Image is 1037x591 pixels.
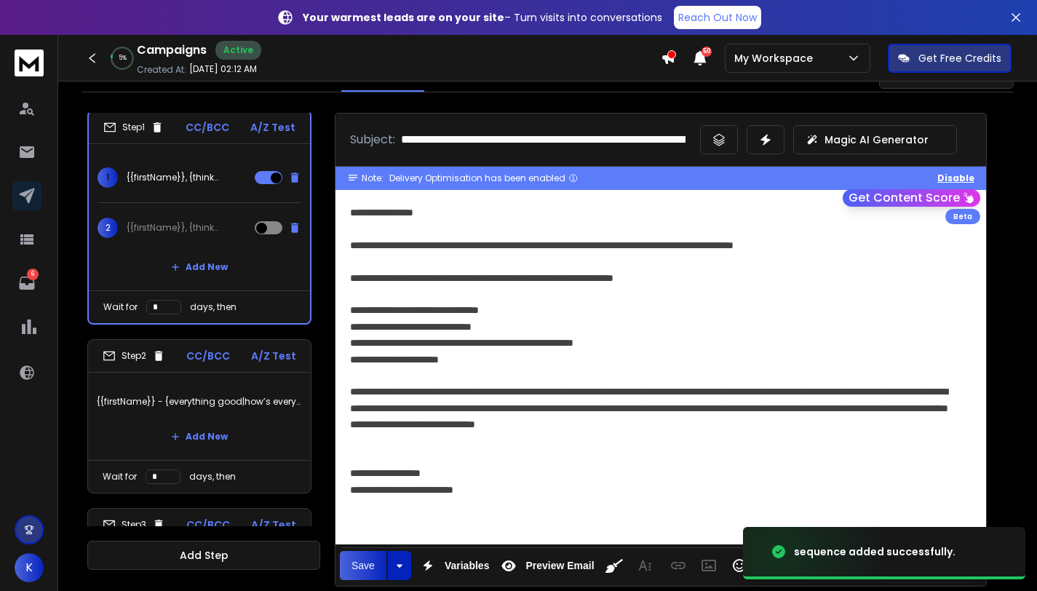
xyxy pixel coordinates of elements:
[186,349,230,363] p: CC/BCC
[414,551,493,580] button: Variables
[734,51,819,66] p: My Workspace
[888,44,1012,73] button: Get Free Credits
[103,471,137,483] p: Wait for
[495,551,597,580] button: Preview Email
[340,551,386,580] button: Save
[945,209,980,224] div: Beta
[98,167,118,188] span: 1
[15,553,44,582] button: K
[442,560,493,572] span: Variables
[918,51,1001,66] p: Get Free Credits
[303,10,504,25] strong: Your warmest leads are on your site
[674,6,761,29] a: Reach Out Now
[27,269,39,280] p: 6
[303,10,662,25] p: – Turn visits into conversations
[937,172,974,184] button: Disable
[12,269,41,298] a: 6
[251,517,296,532] p: A/Z Test
[189,471,236,483] p: days, then
[362,172,384,184] span: Note:
[186,517,230,532] p: CC/BCC
[103,518,165,531] div: Step 3
[137,41,207,59] h1: Campaigns
[389,172,579,184] div: Delivery Optimisation has been enabled
[678,10,757,25] p: Reach Out Now
[350,131,395,148] p: Subject:
[103,349,165,362] div: Step 2
[87,541,320,570] button: Add Step
[190,301,237,313] p: days, then
[843,189,980,207] button: Get Content Score
[186,120,229,135] p: CC/BCC
[137,64,186,76] p: Created At:
[159,422,239,451] button: Add New
[189,63,257,75] p: [DATE] 02:12 AM
[127,222,220,234] p: {{firstName}}, {thinking about a change?|what's next for your career?|where are you headed next?|...
[103,301,138,313] p: Wait for
[97,381,302,422] p: {{firstName}} - {everything good|how’s everything|everything okay|doing alright|you doing okay|ev...
[15,49,44,76] img: logo
[159,253,239,282] button: Add New
[87,339,311,493] li: Step2CC/BCCA/Z Test{{firstName}} - {everything good|how’s everything|everything okay|doing alrigh...
[119,54,127,63] p: 5 %
[215,41,261,60] div: Active
[793,125,957,154] button: Magic AI Generator
[250,120,295,135] p: A/Z Test
[251,349,296,363] p: A/Z Test
[127,172,220,183] p: {{firstName}}, {thinking about a change?|what's next for your career?|where are you headed next?|...
[695,551,723,580] button: Insert Image (⌘P)
[726,551,753,580] button: Emoticons
[98,218,118,238] span: 2
[794,544,955,559] div: sequence added successfully.
[600,551,628,580] button: Clean HTML
[664,551,692,580] button: Insert Link (⌘K)
[702,47,712,57] span: 50
[631,551,659,580] button: More Text
[103,121,164,134] div: Step 1
[523,560,597,572] span: Preview Email
[87,110,311,325] li: Step1CC/BCCA/Z Test1{{firstName}}, {thinking about a change?|what's next for your career?|where a...
[825,132,929,147] p: Magic AI Generator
